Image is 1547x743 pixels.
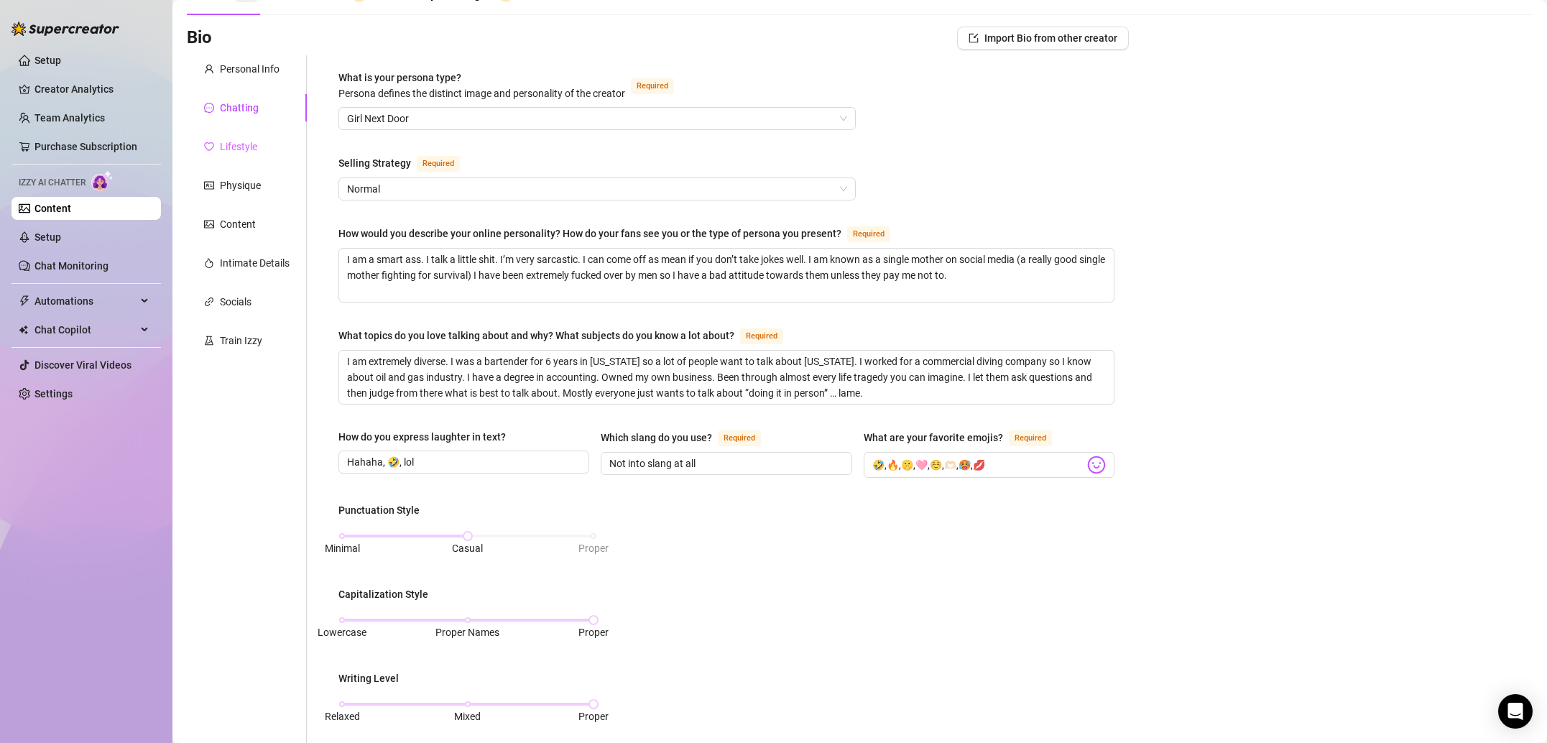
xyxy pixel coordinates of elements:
[338,502,430,518] label: Punctuation Style
[338,154,476,172] label: Selling Strategy
[417,156,460,172] span: Required
[338,670,399,686] div: Writing Level
[34,318,137,341] span: Chat Copilot
[957,27,1129,50] button: Import Bio from other creator
[220,255,290,271] div: Intimate Details
[204,180,214,190] span: idcard
[220,139,257,154] div: Lifestyle
[339,351,1114,404] textarea: What topics do you love talking about and why? What subjects do you know a lot about?
[19,325,28,335] img: Chat Copilot
[220,61,280,77] div: Personal Info
[11,22,119,36] img: logo-BBDzfeDw.svg
[204,219,214,229] span: picture
[452,543,483,554] span: Casual
[338,670,409,686] label: Writing Level
[847,226,890,242] span: Required
[864,429,1068,446] label: What are your favorite emojis?
[220,177,261,193] div: Physique
[338,586,438,602] label: Capitalization Style
[578,627,609,638] span: Proper
[338,429,506,445] div: How do you express laughter in text?
[204,258,214,268] span: fire
[338,226,841,241] div: How would you describe your online personality? How do your fans see you or the type of persona y...
[740,328,783,344] span: Required
[338,586,428,602] div: Capitalization Style
[34,290,137,313] span: Automations
[204,64,214,74] span: user
[984,32,1117,44] span: Import Bio from other creator
[338,225,906,242] label: How would you describe your online personality? How do your fans see you or the type of persona y...
[220,294,251,310] div: Socials
[347,108,847,129] span: Girl Next Door
[19,295,30,307] span: thunderbolt
[325,543,360,554] span: Minimal
[318,627,366,638] span: Lowercase
[347,178,847,200] span: Normal
[204,336,214,346] span: experiment
[204,297,214,307] span: link
[204,103,214,113] span: message
[338,155,411,171] div: Selling Strategy
[338,327,799,344] label: What topics do you love talking about and why? What subjects do you know a lot about?
[338,72,625,99] span: What is your persona type?
[34,141,137,152] a: Purchase Subscription
[34,203,71,214] a: Content
[204,142,214,152] span: heart
[34,359,131,371] a: Discover Viral Videos
[872,456,1084,474] input: What are your favorite emojis?
[601,430,712,446] div: Which slang do you use?
[34,260,108,272] a: Chat Monitoring
[338,328,734,343] div: What topics do you love talking about and why? What subjects do you know a lot about?
[34,231,61,243] a: Setup
[718,430,761,446] span: Required
[338,429,516,445] label: How do you express laughter in text?
[631,78,674,94] span: Required
[338,502,420,518] div: Punctuation Style
[1087,456,1106,474] img: svg%3e
[601,429,777,446] label: Which slang do you use?
[91,170,114,191] img: AI Chatter
[34,78,149,101] a: Creator Analytics
[578,543,609,554] span: Proper
[220,216,256,232] div: Content
[347,454,578,470] input: How do you express laughter in text?
[19,176,86,190] span: Izzy AI Chatter
[220,333,262,349] div: Train Izzy
[34,388,73,400] a: Settings
[34,112,105,124] a: Team Analytics
[187,27,212,50] h3: Bio
[864,430,1003,446] div: What are your favorite emojis?
[325,711,360,722] span: Relaxed
[34,55,61,66] a: Setup
[1498,694,1533,729] div: Open Intercom Messenger
[609,456,840,471] input: Which slang do you use?
[220,100,259,116] div: Chatting
[454,711,481,722] span: Mixed
[1009,430,1052,446] span: Required
[578,711,609,722] span: Proper
[338,88,625,99] span: Persona defines the distinct image and personality of the creator
[435,627,499,638] span: Proper Names
[339,249,1114,302] textarea: How would you describe your online personality? How do your fans see you or the type of persona y...
[969,33,979,43] span: import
